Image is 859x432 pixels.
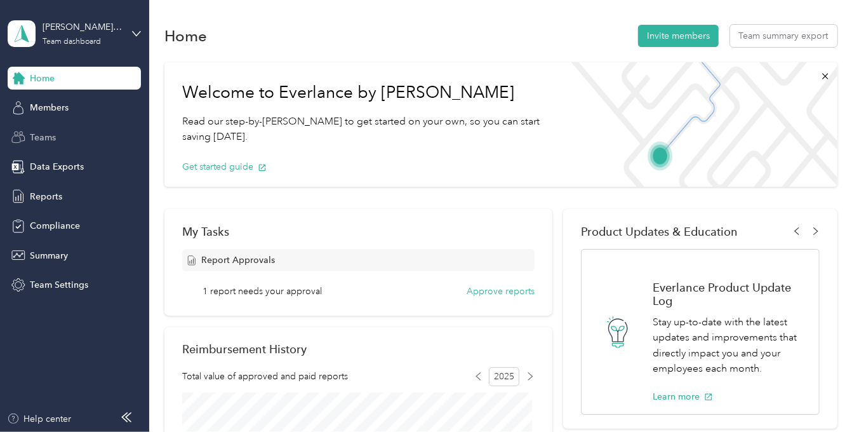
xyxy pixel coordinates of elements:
img: Welcome to everlance [561,62,837,187]
span: Data Exports [30,160,84,173]
button: Team summary export [730,25,837,47]
button: Invite members [638,25,719,47]
span: Teams [30,131,56,144]
span: Total value of approved and paid reports [182,370,348,383]
iframe: Everlance-gr Chat Button Frame [788,361,859,432]
button: Get started guide [182,160,267,173]
h2: Reimbursement History [182,342,307,356]
span: Home [30,72,55,85]
p: Stay up-to-date with the latest updates and improvements that directly impact you and your employ... [653,314,805,377]
button: Help center [7,412,72,426]
button: Learn more [653,390,713,403]
h1: Welcome to Everlance by [PERSON_NAME] [182,83,543,103]
button: Approve reports [467,285,535,298]
span: Report Approvals [201,253,275,267]
h1: Home [164,29,207,43]
div: [PERSON_NAME][EMAIL_ADDRESS][PERSON_NAME][DOMAIN_NAME] [43,20,122,34]
h1: Everlance Product Update Log [653,281,805,307]
div: Team dashboard [43,38,101,46]
span: Reports [30,190,62,203]
div: My Tasks [182,225,535,238]
span: 2025 [489,367,519,386]
span: Compliance [30,219,80,233]
span: Summary [30,249,68,262]
span: Members [30,101,69,114]
span: Team Settings [30,278,88,292]
p: Read our step-by-[PERSON_NAME] to get started on your own, so you can start saving [DATE]. [182,114,543,145]
span: 1 report needs your approval [203,285,322,298]
span: Product Updates & Education [581,225,738,238]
